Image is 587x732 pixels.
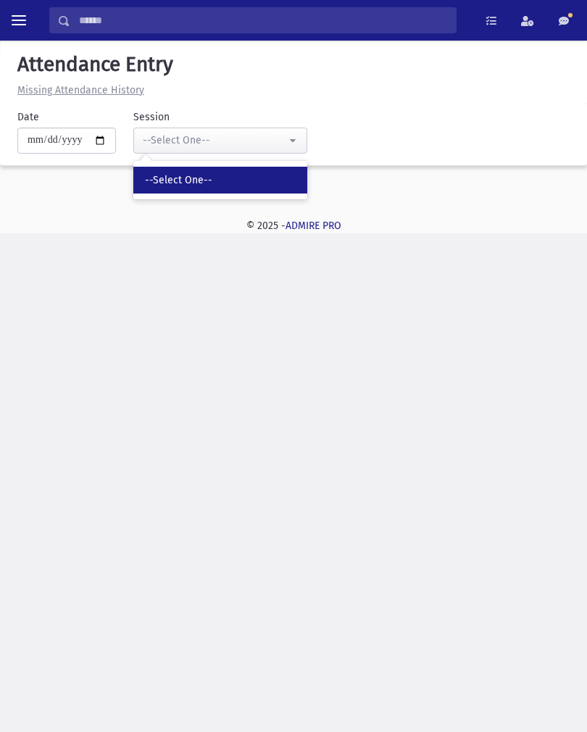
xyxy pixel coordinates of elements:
[143,133,286,148] div: --Select One--
[6,7,32,33] button: toggle menu
[133,109,170,125] label: Session
[70,7,456,33] input: Search
[12,84,144,96] a: Missing Attendance History
[145,173,212,188] span: --Select One--
[133,128,307,154] button: --Select One--
[17,109,39,125] label: Date
[17,84,144,96] u: Missing Attendance History
[12,52,575,77] h5: Attendance Entry
[286,220,341,232] a: ADMIRE PRO
[12,218,575,233] div: © 2025 -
